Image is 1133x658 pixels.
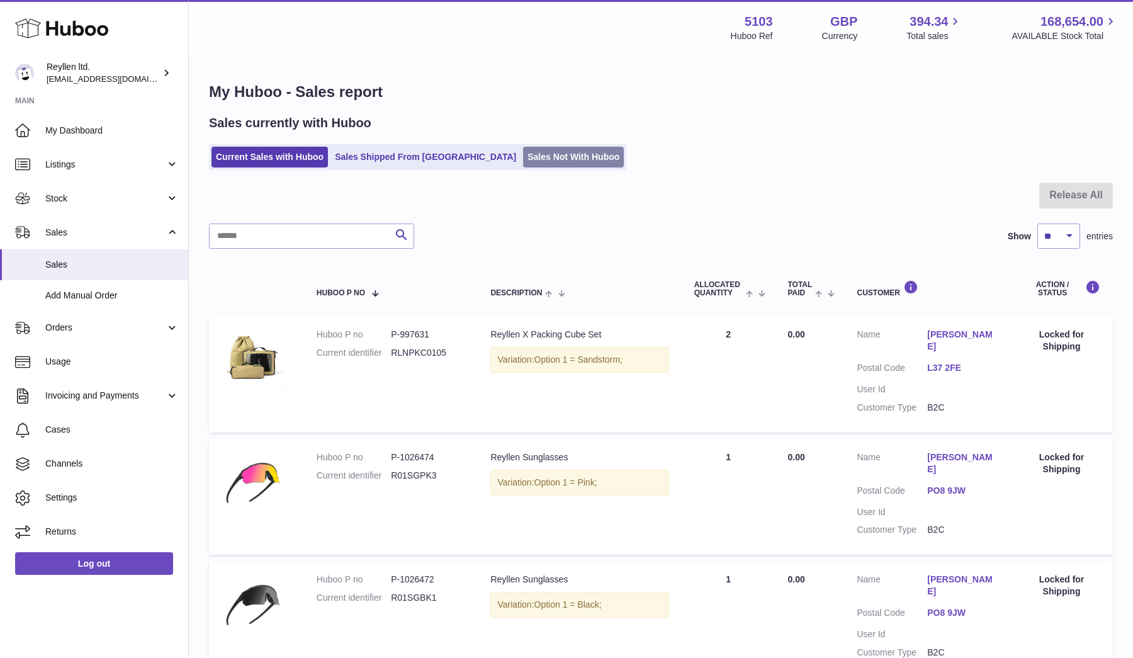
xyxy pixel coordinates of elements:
dd: R01SGBK1 [391,592,465,604]
dt: Postal Code [857,607,927,622]
dd: P-1026472 [391,574,465,586]
dt: Huboo P no [317,451,391,463]
td: 1 [682,439,775,555]
dd: P-1026474 [391,451,465,463]
span: Stock [45,193,166,205]
dt: Customer Type [857,524,927,536]
div: Customer [857,280,998,297]
a: 168,654.00 AVAILABLE Stock Total [1012,13,1118,42]
div: Locked for Shipping [1023,574,1100,598]
dt: Customer Type [857,402,927,414]
a: PO8 9JW [927,485,998,497]
strong: GBP [830,13,857,30]
span: Description [490,289,542,297]
a: 394.34 Total sales [906,13,962,42]
span: Add Manual Order [45,290,179,302]
a: [PERSON_NAME] [927,451,998,475]
div: Variation: [490,347,668,373]
td: 2 [682,316,775,432]
span: Channels [45,458,179,470]
div: Currency [822,30,858,42]
dt: Postal Code [857,362,927,377]
a: Sales Not With Huboo [523,147,624,167]
dt: Name [857,574,927,601]
span: Returns [45,526,179,538]
dt: Current identifier [317,347,391,359]
span: 0.00 [787,329,804,339]
dt: Current identifier [317,470,391,482]
span: Cases [45,424,179,436]
span: AVAILABLE Stock Total [1012,30,1118,42]
div: Variation: [490,470,668,496]
div: Locked for Shipping [1023,329,1100,353]
dd: B2C [927,524,998,536]
div: Reyllen ltd. [47,61,160,85]
span: 168,654.00 [1040,13,1103,30]
dt: Huboo P no [317,329,391,341]
div: Variation: [490,592,668,618]
dd: P-997631 [391,329,465,341]
label: Show [1008,230,1031,242]
img: 51031747233988.jpg [222,451,285,514]
span: Huboo P no [317,289,365,297]
a: [PERSON_NAME] [927,329,998,353]
dt: User Id [857,383,927,395]
span: Option 1 = Black; [534,599,602,610]
img: reyllen@reyllen.com [15,64,34,82]
dt: Postal Code [857,485,927,500]
span: Total sales [906,30,962,42]
dt: Name [857,329,927,356]
a: Current Sales with Huboo [211,147,328,167]
span: My Dashboard [45,125,179,137]
div: Reyllen Sunglasses [490,451,668,463]
span: Total paid [787,281,812,297]
dd: R01SGPK3 [391,470,465,482]
span: Sales [45,259,179,271]
dt: User Id [857,628,927,640]
span: 394.34 [910,13,948,30]
img: 51031747234058.jpg [222,574,285,637]
a: PO8 9JW [927,607,998,619]
dt: User Id [857,506,927,518]
span: Option 1 = Sandstorm; [534,355,623,365]
span: Usage [45,356,179,368]
dt: Name [857,451,927,479]
dd: RLNPKC0105 [391,347,465,359]
dd: B2C [927,402,998,414]
div: Reyllen X Packing Cube Set [490,329,668,341]
h2: Sales currently with Huboo [209,115,371,132]
span: Option 1 = Pink; [534,477,597,487]
dt: Current identifier [317,592,391,604]
span: [EMAIL_ADDRESS][DOMAIN_NAME] [47,74,185,84]
h1: My Huboo - Sales report [209,82,1113,102]
div: Huboo Ref [731,30,773,42]
a: [PERSON_NAME] [927,574,998,598]
img: 51031721904199.jpg [222,329,285,392]
span: Settings [45,492,179,504]
dt: Huboo P no [317,574,391,586]
a: Sales Shipped From [GEOGRAPHIC_DATA] [330,147,521,167]
div: Locked for Shipping [1023,451,1100,475]
strong: 5103 [745,13,773,30]
div: Reyllen Sunglasses [490,574,668,586]
span: entries [1086,230,1113,242]
span: Sales [45,227,166,239]
a: Log out [15,552,173,575]
div: Action / Status [1023,280,1100,297]
span: Listings [45,159,166,171]
a: L37 2FE [927,362,998,374]
span: ALLOCATED Quantity [694,281,743,297]
span: Orders [45,322,166,334]
span: 0.00 [787,452,804,462]
span: Invoicing and Payments [45,390,166,402]
span: 0.00 [787,574,804,584]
